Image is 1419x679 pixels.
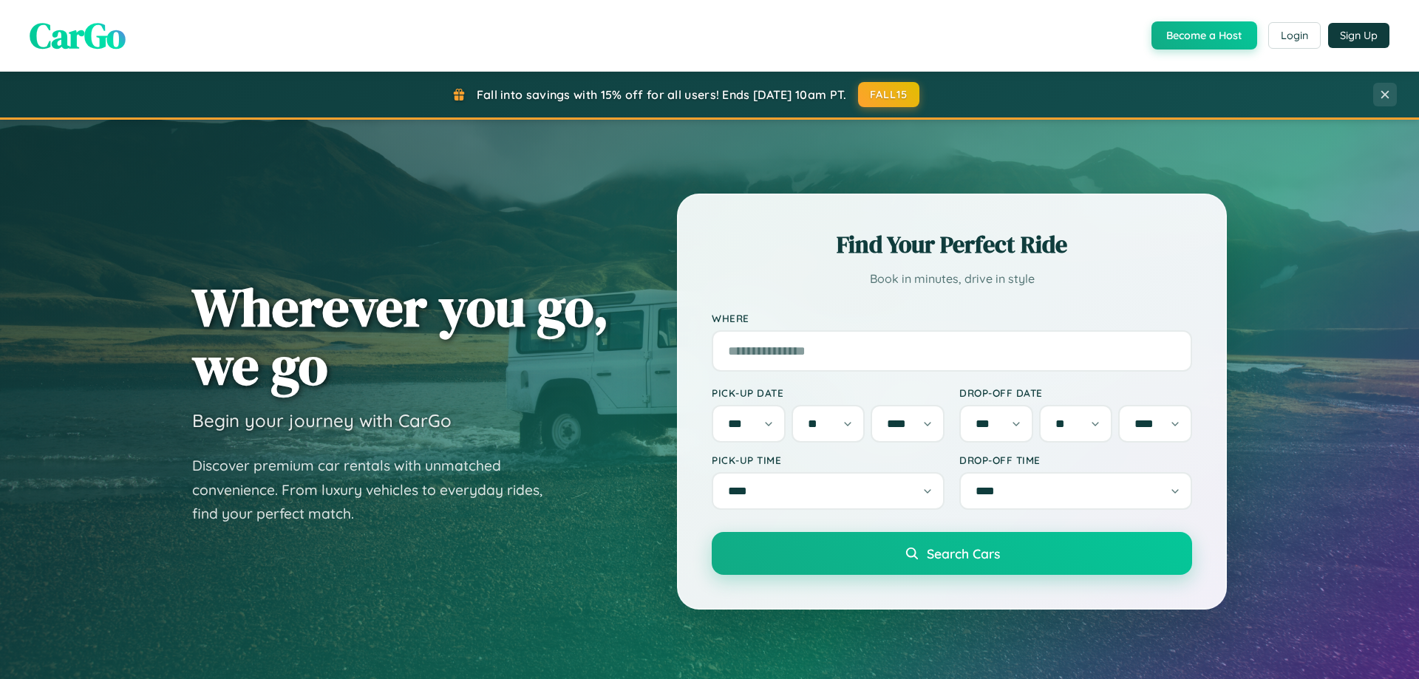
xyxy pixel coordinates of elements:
p: Discover premium car rentals with unmatched convenience. From luxury vehicles to everyday rides, ... [192,454,562,526]
label: Drop-off Time [959,454,1192,466]
span: Search Cars [927,545,1000,562]
button: Search Cars [712,532,1192,575]
label: Pick-up Time [712,454,945,466]
h1: Wherever you go, we go [192,278,609,395]
span: CarGo [30,11,126,60]
p: Book in minutes, drive in style [712,268,1192,290]
label: Where [712,312,1192,324]
h2: Find Your Perfect Ride [712,228,1192,261]
span: Fall into savings with 15% off for all users! Ends [DATE] 10am PT. [477,87,847,102]
button: Login [1268,22,1321,49]
label: Pick-up Date [712,386,945,399]
h3: Begin your journey with CarGo [192,409,452,431]
button: Become a Host [1151,21,1257,50]
button: FALL15 [858,82,920,107]
label: Drop-off Date [959,386,1192,399]
button: Sign Up [1328,23,1389,48]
